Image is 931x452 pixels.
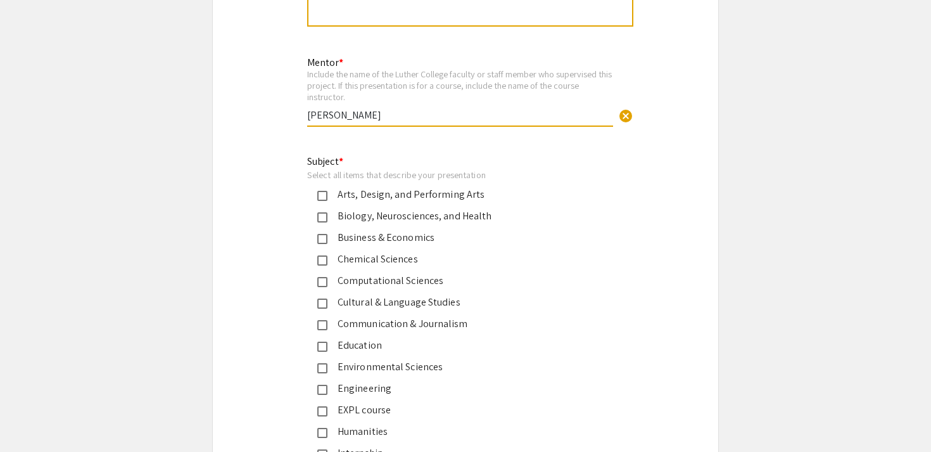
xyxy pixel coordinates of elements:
mat-label: Subject [307,155,343,168]
div: Education [327,338,593,353]
div: Engineering [327,381,593,396]
div: Cultural & Language Studies [327,295,593,310]
div: Chemical Sciences [327,252,593,267]
div: Business & Economics [327,230,593,245]
button: Clear [613,102,638,127]
div: Communication & Journalism [327,316,593,332]
div: Humanities [327,424,593,439]
div: EXPL course [327,403,593,418]
mat-label: Mentor [307,56,343,69]
div: Environmental Sciences [327,359,593,375]
iframe: Chat [9,395,54,442]
div: Computational Sciences [327,273,593,288]
input: Type Here [307,108,613,122]
div: Biology, Neurosciences, and Health [327,209,593,224]
div: Select all items that describe your presentation [307,169,604,181]
div: Arts, Design, and Performing Arts [327,187,593,202]
div: Include the name of the Luther College faculty or staff member who supervised this project. If th... [307,68,613,102]
span: cancel [618,108,633,124]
